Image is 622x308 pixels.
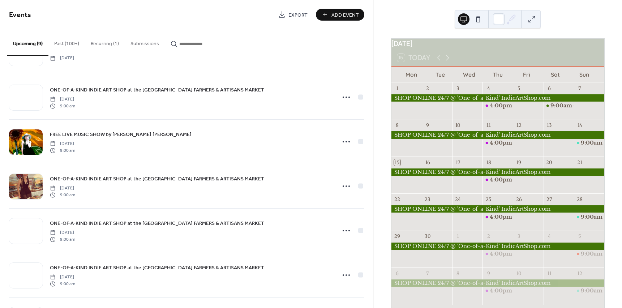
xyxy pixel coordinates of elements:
[482,250,513,257] div: One-of-a-kind iNDiE ART SHOP AT BENICIA MAIN STREET
[48,29,85,55] button: Past (100+)
[50,185,75,192] span: [DATE]
[576,270,583,277] div: 12
[483,67,512,82] div: Thu
[544,102,574,109] div: ONE-OF-A-KIND INDIE ART SHOP at the Calistoga, Napa Valley-Farmers/ Artisans Market
[50,130,192,138] a: FREE LIVE MUSIC SHOW by [PERSON_NAME] [PERSON_NAME]
[516,159,522,166] div: 19
[546,85,553,91] div: 6
[581,139,604,146] span: 9:00am
[391,205,604,213] div: SHOP ONLINE 24/7 @ 'One-of-a-Kind' IndieArtShop.com
[50,236,75,243] span: 9:00 am
[546,196,553,203] div: 27
[485,233,492,240] div: 2
[574,213,604,221] div: ONE-OF-A-KIND INDIE ART SHOP at the Walnut Creek FARMERS & ARTISANS MARKET
[516,196,522,203] div: 26
[50,147,75,154] span: 9:00 am
[50,175,264,183] a: ONE-OF-A-KIND INDIE ART SHOP at the [GEOGRAPHIC_DATA] FARMERS & ARTISANS MARKET
[485,196,492,203] div: 25
[331,11,359,19] span: Add Event
[516,122,522,129] div: 12
[485,159,492,166] div: 18
[490,139,514,146] span: 4:00pm
[581,250,604,257] span: 9:00am
[576,196,583,203] div: 28
[391,243,604,250] div: SHOP ONLINE 24/7 @ 'One-of-a-Kind' IndieArtShop.com
[490,287,514,294] span: 4:00pm
[50,230,75,236] span: [DATE]
[394,85,400,91] div: 1
[574,139,604,146] div: ONE-OF-A-KIND INDIE ART SHOP at the Walnut Creek FARMERS & ARTISANS MARKET
[576,85,583,91] div: 7
[50,96,75,103] span: [DATE]
[516,85,522,91] div: 5
[424,159,431,166] div: 16
[516,233,522,240] div: 3
[7,29,48,56] button: Upcoming (9)
[426,67,455,82] div: Tue
[9,8,31,22] span: Events
[455,67,484,82] div: Wed
[50,264,264,272] a: ONE-OF-A-KIND INDIE ART SHOP at the [GEOGRAPHIC_DATA] FARMERS & ARTISANS MARKET
[490,213,514,221] span: 4:00pm
[550,102,574,109] span: 9:00am
[391,94,604,102] div: SHOP ONLINE 24/7 @ 'One-of-a-Kind' IndieArtShop.com
[50,86,264,94] a: ONE-OF-A-KIND INDIE ART SHOP at the [GEOGRAPHIC_DATA] FARMERS & ARTISANS MARKET
[394,233,400,240] div: 29
[490,176,514,183] span: 4:00pm
[482,176,513,183] div: One-of-a-kind iNDiE ART SHOP AT BENICIA MAIN STREET
[391,279,604,287] div: SHOP ONLINE 24/7 @ 'One-of-a-Kind' IndieArtShop.com
[512,67,541,82] div: Fri
[490,250,514,257] span: 4:00pm
[50,220,264,227] span: ONE-OF-A-KIND INDIE ART SHOP at the [GEOGRAPHIC_DATA] FARMERS & ARTISANS MARKET
[394,122,400,129] div: 8
[455,159,461,166] div: 17
[394,196,400,203] div: 22
[576,233,583,240] div: 5
[490,102,514,109] span: 4:00pm
[85,29,125,55] button: Recurring (1)
[581,213,604,221] span: 9:00am
[394,159,400,166] div: 15
[125,29,165,55] button: Submissions
[574,287,604,294] div: ONE-OF-A-KIND INDIE ART SHOP at the Walnut Creek FARMERS & ARTISANS MARKET
[424,122,431,129] div: 9
[482,213,513,221] div: One-of-a-kind iNDiE ART SHOP AT BENICIA MAIN STREET
[50,131,192,138] span: FREE LIVE MUSIC SHOW by [PERSON_NAME] [PERSON_NAME]
[546,159,553,166] div: 20
[516,270,522,277] div: 10
[424,85,431,91] div: 2
[546,270,553,277] div: 11
[570,67,599,82] div: Sun
[574,250,604,257] div: FREE LIVE MUSIC SHOW by ALexandra Villar Rosa
[482,139,513,146] div: One-of-a-kind iNDiE ART SHOP AT BENICIA MAIN STREET
[485,85,492,91] div: 4
[391,131,604,138] div: SHOP ONLINE 24/7 @ 'One-of-a-Kind' IndieArtShop.com
[581,287,604,294] span: 9:00am
[485,122,492,129] div: 11
[50,219,264,227] a: ONE-OF-A-KIND INDIE ART SHOP at the [GEOGRAPHIC_DATA] FARMERS & ARTISANS MARKET
[455,233,461,240] div: 1
[455,85,461,91] div: 3
[485,270,492,277] div: 9
[394,270,400,277] div: 6
[50,192,75,198] span: 9:00 am
[424,270,431,277] div: 7
[50,281,75,287] span: 9:00 am
[455,122,461,129] div: 10
[316,9,364,21] button: Add Event
[273,9,313,21] a: Export
[455,270,461,277] div: 8
[541,67,570,82] div: Sat
[391,168,604,176] div: SHOP ONLINE 24/7 @ 'One-of-a-Kind' IndieArtShop.com
[397,67,426,82] div: Mon
[482,287,513,294] div: One-of-a-kind iNDiE ART SHOP AT BENICIA MAIN STREET
[50,141,75,147] span: [DATE]
[424,233,431,240] div: 30
[546,122,553,129] div: 13
[576,122,583,129] div: 14
[391,39,604,49] div: [DATE]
